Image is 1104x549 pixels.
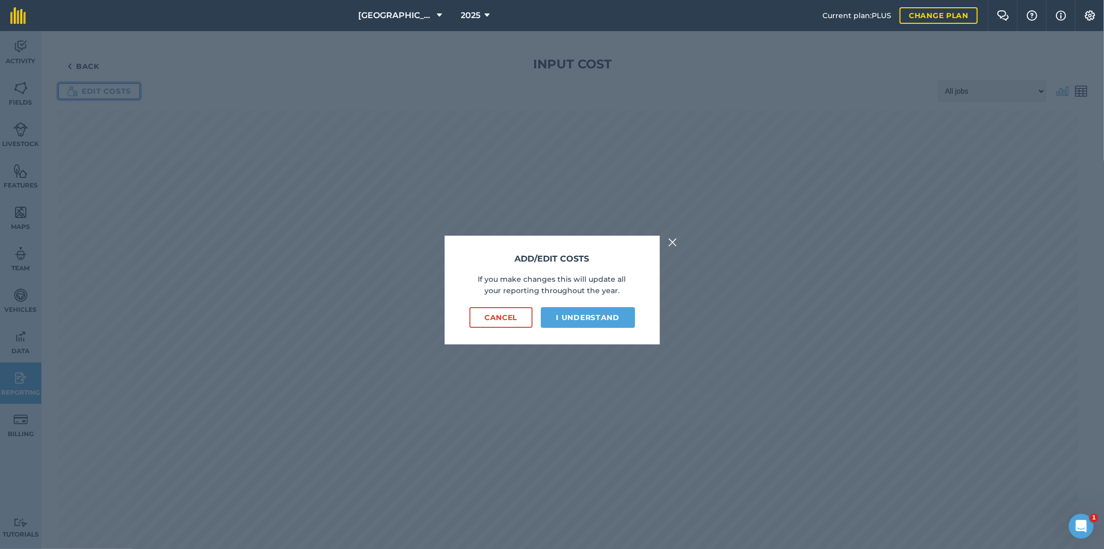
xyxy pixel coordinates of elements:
iframe: Intercom live chat [1069,514,1094,539]
img: A cog icon [1084,10,1096,21]
span: 1 [1090,514,1098,522]
span: [GEOGRAPHIC_DATA] [359,9,433,22]
span: Current plan : PLUS [822,10,891,21]
img: fieldmargin Logo [10,7,26,24]
h3: Add/edit costs [469,252,635,266]
img: svg+xml;base64,PHN2ZyB4bWxucz0iaHR0cDovL3d3dy53My5vcmcvMjAwMC9zdmciIHdpZHRoPSIyMiIgaGVpZ2h0PSIzMC... [668,236,678,249]
button: Cancel [469,307,533,328]
a: Change plan [900,7,978,24]
span: 2025 [461,9,481,22]
img: svg+xml;base64,PHN2ZyB4bWxucz0iaHR0cDovL3d3dy53My5vcmcvMjAwMC9zdmciIHdpZHRoPSIxNyIgaGVpZ2h0PSIxNy... [1056,9,1066,22]
img: Two speech bubbles overlapping with the left bubble in the forefront [997,10,1009,21]
button: I understand [541,307,635,328]
img: A question mark icon [1026,10,1038,21]
p: If you make changes this will update all your reporting throughout the year. [469,273,635,297]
